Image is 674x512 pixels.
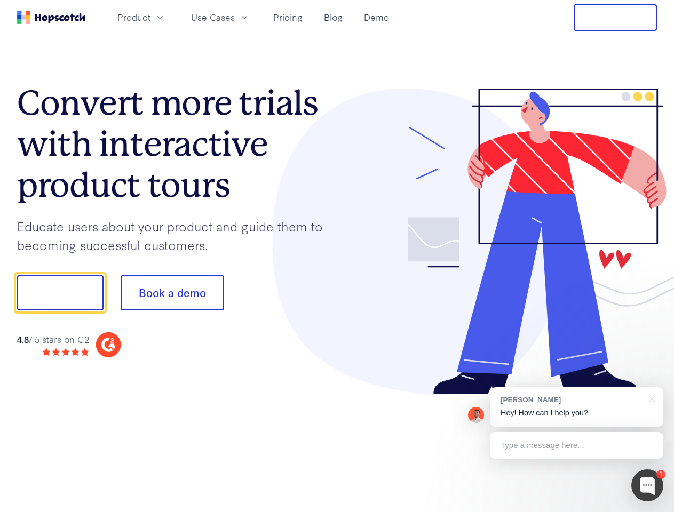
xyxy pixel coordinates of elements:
a: Home [17,11,85,24]
button: Use Cases [185,9,256,26]
span: Product [117,11,150,24]
div: / 5 stars on G2 [17,333,89,346]
button: Product [111,9,172,26]
a: Pricing [269,9,307,26]
button: Show me! [17,275,104,310]
div: 1 [656,470,665,479]
a: Demo [360,9,393,26]
div: [PERSON_NAME] [501,395,642,405]
p: Hey! How can I help you? [501,407,653,419]
p: Educate users about your product and guide them to becoming successful customers. [17,217,337,254]
h1: Convert more trials with interactive product tours [17,83,337,205]
img: Mark Spera [468,407,484,423]
strong: 4.8 [17,333,29,345]
button: Book a demo [121,275,224,310]
span: Use Cases [191,11,235,24]
a: Blog [320,9,347,26]
button: Free Trial [574,4,657,31]
div: Type a message here... [490,432,663,459]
